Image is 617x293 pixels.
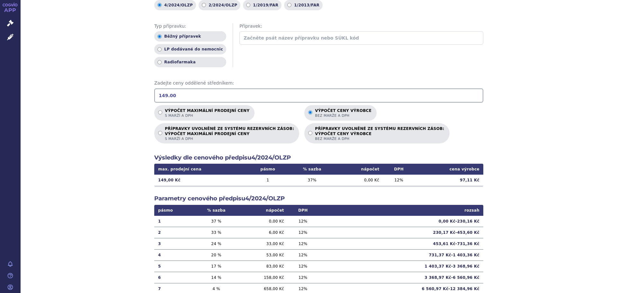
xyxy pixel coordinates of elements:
[202,3,206,7] input: 2/2024/OLZP
[308,131,312,135] input: PŘÍPRAVKY UVOLNĚNÉ ZE SYSTÉMU REZERVNÍCH ZÁSOB:VÝPOČET CENY VÝROBCEbez marže a DPH
[246,3,250,7] input: 1/2019/FAR
[318,238,483,249] td: 453,61 Kč - 731,36 Kč
[288,249,318,261] td: 12 %
[158,131,162,135] input: PŘÍPRAVKY UVOLNĚNÉ ZE SYSTÉMU REZERVNÍCH ZÁSOB:VÝPOČET MAXIMÁLNÍ PRODEJNÍ CENYs marží a DPH
[239,216,288,227] td: 0,00 Kč
[154,195,483,203] h2: Parametry cenového předpisu 4/2024/OLZP
[157,47,162,51] input: LP dodávané do nemocnic
[239,227,288,238] td: 6,00 Kč
[287,3,291,7] input: 1/2013/FAR
[415,164,483,175] th: cena výrobce
[239,31,483,45] input: Začněte psát název přípravku nebo SÚKL kód
[165,136,294,141] span: s marží a DPH
[288,175,336,186] td: 37 %
[154,23,226,30] span: Typ přípravku:
[154,80,483,87] span: Zadejte ceny oddělené středníkem:
[239,272,288,283] td: 158,00 Kč
[288,272,318,283] td: 12 %
[308,110,312,114] input: Výpočet ceny výrobcebez marže a DPH
[288,164,336,175] th: % sazba
[158,110,162,114] input: Výpočet maximální prodejní cenys marží a DPH
[239,205,288,216] th: nápočet
[193,238,239,249] td: 24 %
[193,249,239,261] td: 20 %
[315,126,444,141] p: PŘÍPRAVKY UVOLNĚNÉ ZE SYSTÉMU REZERVNÍCH ZÁSOB:
[154,205,193,216] th: pásmo
[288,227,318,238] td: 12 %
[154,261,193,272] td: 5
[247,164,289,175] th: pásmo
[315,136,444,141] span: bez marže a DPH
[154,164,247,175] th: max. prodejní cena
[239,238,288,249] td: 33,00 Kč
[165,113,249,118] span: s marží a DPH
[154,175,247,186] td: 149,00 Kč
[154,88,483,103] input: Zadejte ceny oddělené středníkem
[288,216,318,227] td: 12 %
[154,272,193,283] td: 6
[193,227,239,238] td: 33 %
[154,44,226,54] label: LP dodávané do nemocnic
[193,272,239,283] td: 14 %
[193,216,239,227] td: 37 %
[165,131,294,136] strong: VÝPOČET MAXIMÁLNÍ PRODEJNÍ CENY
[154,249,193,261] td: 4
[239,249,288,261] td: 53,00 Kč
[315,113,371,118] span: bez marže a DPH
[288,261,318,272] td: 12 %
[157,60,162,64] input: Radiofarmaka
[315,108,371,118] p: Výpočet ceny výrobce
[288,238,318,249] td: 12 %
[157,3,162,7] input: 4/2024/OLZP
[318,261,483,272] td: 1 403,37 Kč - 3 368,96 Kč
[336,175,383,186] td: 0,00 Kč
[318,205,483,216] th: rozsah
[193,261,239,272] td: 17 %
[318,227,483,238] td: 230,17 Kč - 453,60 Kč
[239,23,483,30] span: Přípravek:
[336,164,383,175] th: nápočet
[154,31,226,41] label: Běžný přípravek
[154,57,226,67] label: Radiofarmaka
[247,175,289,186] td: 1
[318,272,483,283] td: 3 368,97 Kč - 6 560,96 Kč
[154,238,193,249] td: 3
[318,249,483,261] td: 731,37 Kč - 1 403,36 Kč
[157,34,162,39] input: Běžný přípravek
[165,126,294,141] p: PŘÍPRAVKY UVOLNĚNÉ ZE SYSTÉMU REZERVNÍCH ZÁSOB:
[415,175,483,186] td: 97,11 Kč
[193,205,239,216] th: % sazba
[318,216,483,227] td: 0,00 Kč - 230,16 Kč
[165,108,249,118] p: Výpočet maximální prodejní ceny
[154,154,483,162] h2: Výsledky dle cenového předpisu 4/2024/OLZP
[239,261,288,272] td: 83,00 Kč
[154,216,193,227] td: 1
[154,227,193,238] td: 2
[383,164,415,175] th: DPH
[288,205,318,216] th: DPH
[383,175,415,186] td: 12 %
[315,131,444,136] strong: VÝPOČET CENY VÝROBCE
